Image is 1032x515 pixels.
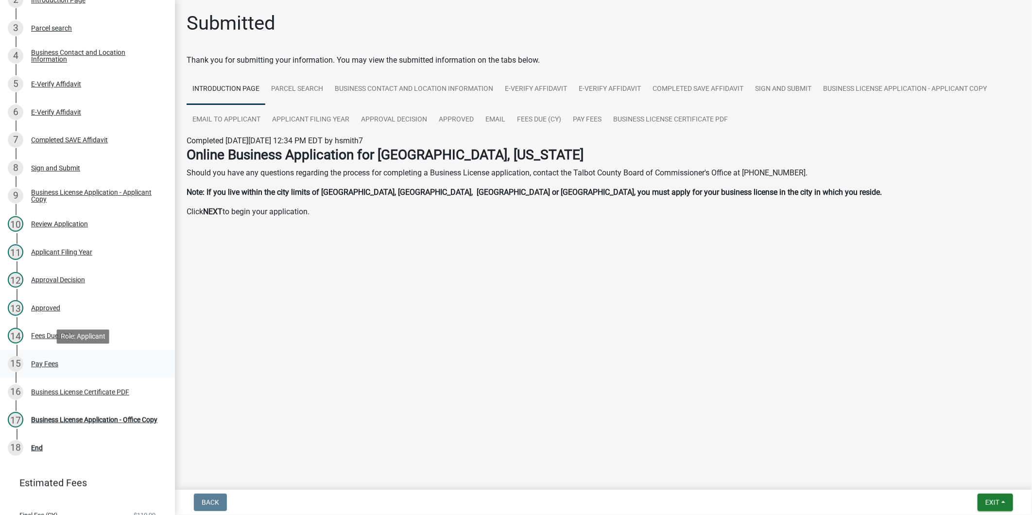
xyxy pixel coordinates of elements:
button: Back [194,494,227,511]
a: E-Verify Affidavit [499,74,573,105]
a: Pay Fees [567,104,607,136]
div: E-Verify Affidavit [31,81,81,87]
div: 11 [8,244,23,260]
div: Business License Certificate PDF [31,389,129,395]
div: Approved [31,305,60,311]
a: Introduction Page [187,74,265,105]
a: Business Contact and Location Information [329,74,499,105]
div: End [31,445,43,451]
button: Exit [978,494,1013,511]
strong: NEXT [203,207,223,216]
div: Parcel search [31,25,72,32]
div: Business License Application - Office Copy [31,416,157,423]
p: Click to begin your application. [187,206,1020,218]
a: Email [480,104,511,136]
a: Applicant Filing Year [266,104,355,136]
div: 17 [8,412,23,428]
div: 7 [8,132,23,148]
div: 10 [8,216,23,232]
div: Role: Applicant [57,329,109,343]
a: Estimated Fees [8,473,159,493]
a: Approval Decision [355,104,433,136]
a: Business License Application - Applicant Copy [817,74,993,105]
div: Business License Application - Applicant Copy [31,189,159,203]
div: Applicant Filing Year [31,249,92,256]
div: Completed SAVE Affidavit [31,137,108,143]
div: 12 [8,272,23,288]
span: Completed [DATE][DATE] 12:34 PM EDT by hsmith7 [187,136,363,145]
div: 15 [8,356,23,372]
div: 3 [8,20,23,36]
h1: Submitted [187,12,275,35]
p: Should you have any questions regarding the process for completing a Business License application... [187,167,1020,179]
div: Fees Due (CY) [31,332,73,339]
a: Parcel search [265,74,329,105]
div: Thank you for submitting your information. You may view the submitted information on the tabs below. [187,54,1020,66]
a: Sign and Submit [749,74,817,105]
a: Fees Due (CY) [511,104,567,136]
strong: Online Business Application for [GEOGRAPHIC_DATA], [US_STATE] [187,147,584,163]
a: E-Verify Affidavit [573,74,647,105]
a: Business License Certificate PDF [607,104,734,136]
div: 16 [8,384,23,400]
div: 8 [8,160,23,176]
strong: Note: If you live within the city limits of [GEOGRAPHIC_DATA], [GEOGRAPHIC_DATA], [GEOGRAPHIC_DAT... [187,188,882,197]
span: Exit [985,498,999,506]
a: Approved [433,104,480,136]
div: 5 [8,76,23,92]
div: 18 [8,440,23,456]
div: 9 [8,188,23,204]
a: Completed SAVE Affidavit [647,74,749,105]
div: 4 [8,48,23,64]
div: E-Verify Affidavit [31,109,81,116]
div: 14 [8,328,23,343]
span: Back [202,498,219,506]
div: 13 [8,300,23,316]
div: 6 [8,104,23,120]
a: Email to Applicant [187,104,266,136]
div: Review Application [31,221,88,227]
div: Approval Decision [31,276,85,283]
div: Sign and Submit [31,165,80,172]
div: Business Contact and Location Information [31,49,159,63]
div: Pay Fees [31,360,58,367]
